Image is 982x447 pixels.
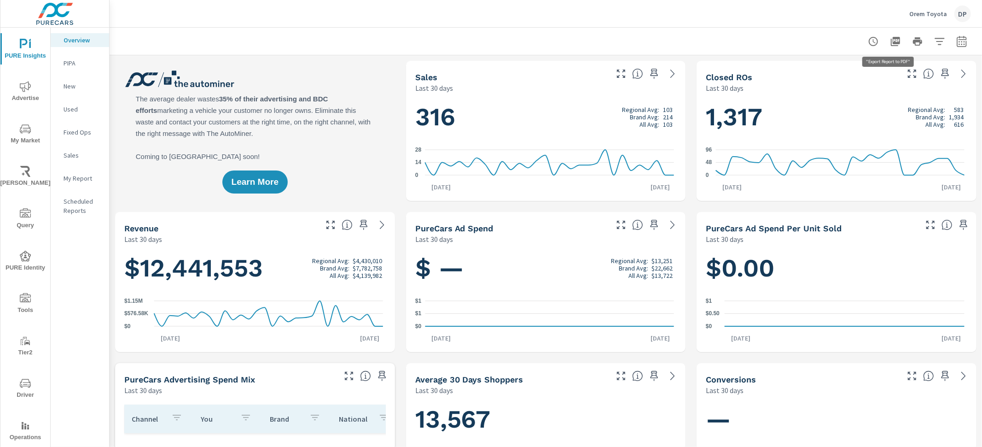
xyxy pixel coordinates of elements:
[51,33,109,47] div: Overview
[905,369,919,383] button: Make Fullscreen
[706,223,842,233] h5: PureCars Ad Spend Per Unit Sold
[425,182,457,192] p: [DATE]
[706,101,967,133] h1: 1,317
[905,66,919,81] button: Make Fullscreen
[375,369,389,383] span: Save this to your personalized report
[938,66,953,81] span: Save this to your personalized report
[956,66,971,81] a: See more details in report
[3,378,47,400] span: Driver
[124,223,158,233] h5: Revenue
[51,79,109,93] div: New
[64,151,102,160] p: Sales
[415,234,453,245] p: Last 30 days
[415,375,523,384] h5: Average 30 Days Shoppers
[415,72,437,82] h5: Sales
[51,148,109,162] div: Sales
[124,375,255,384] h5: PureCars Advertising Spend Mix
[619,265,648,272] p: Brand Avg:
[706,253,967,284] h1: $0.00
[644,334,676,343] p: [DATE]
[632,371,643,382] span: A rolling 30 day total of daily Shoppers on the dealership website, averaged over the selected da...
[909,10,947,18] p: Orem Toyota
[923,218,938,232] button: Make Fullscreen
[622,106,659,113] p: Regional Avg:
[3,208,47,231] span: Query
[725,334,757,343] p: [DATE]
[415,82,453,94] p: Last 30 days
[342,219,353,230] span: Total sales revenue over the selected date range. [Source: This data is sourced from the dealer’s...
[320,265,349,272] p: Brand Avg:
[630,113,659,121] p: Brand Avg:
[647,218,662,232] span: Save this to your personalized report
[923,371,934,382] span: The number of dealer-specified goals completed by a visitor. [Source: This data is provided by th...
[415,404,677,435] h1: 13,567
[425,334,457,343] p: [DATE]
[51,102,109,116] div: Used
[232,178,279,186] span: Learn More
[3,124,47,146] span: My Market
[706,72,752,82] h5: Closed ROs
[323,218,338,232] button: Make Fullscreen
[64,35,102,45] p: Overview
[3,251,47,273] span: PURE Identity
[663,106,673,113] p: 103
[415,311,422,317] text: $1
[415,253,677,284] h1: $ —
[3,420,47,443] span: Operations
[611,257,648,265] p: Regional Avg:
[706,234,744,245] p: Last 30 days
[51,171,109,185] div: My Report
[339,414,371,423] p: National
[935,182,967,192] p: [DATE]
[3,293,47,316] span: Tools
[415,147,422,153] text: 28
[64,82,102,91] p: New
[64,174,102,183] p: My Report
[154,334,186,343] p: [DATE]
[51,56,109,70] div: PIPA
[614,66,628,81] button: Make Fullscreen
[665,66,680,81] a: See more details in report
[706,298,712,304] text: $1
[3,81,47,104] span: Advertise
[3,335,47,358] span: Tier2
[3,39,47,61] span: PURE Insights
[342,369,356,383] button: Make Fullscreen
[375,218,389,232] a: See more details in report
[415,223,494,233] h5: PureCars Ad Spend
[954,106,964,113] p: 583
[614,369,628,383] button: Make Fullscreen
[415,298,422,304] text: $1
[632,68,643,79] span: Number of vehicles sold by the dealership over the selected date range. [Source: This data is sou...
[665,218,680,232] a: See more details in report
[938,369,953,383] span: Save this to your personalized report
[706,172,709,178] text: 0
[51,125,109,139] div: Fixed Ops
[353,272,382,279] p: $4,139,982
[647,66,662,81] span: Save this to your personalized report
[3,166,47,188] span: [PERSON_NAME]
[415,159,422,166] text: 14
[270,414,302,423] p: Brand
[330,272,349,279] p: All Avg:
[415,323,422,329] text: $0
[312,257,349,265] p: Regional Avg:
[706,404,967,435] h1: —
[415,101,677,133] h1: 316
[651,257,673,265] p: $13,251
[908,106,946,113] p: Regional Avg:
[926,121,946,128] p: All Avg:
[614,218,628,232] button: Make Fullscreen
[64,59,102,68] p: PIPA
[953,32,971,51] button: Select Date Range
[706,159,712,166] text: 48
[124,234,162,245] p: Last 30 days
[628,272,648,279] p: All Avg:
[222,171,288,194] button: Learn More
[132,414,164,423] p: Channel
[954,121,964,128] p: 616
[201,414,233,423] p: You
[644,182,676,192] p: [DATE]
[651,265,673,272] p: $22,662
[941,219,953,230] span: Average cost of advertising per each vehicle sold at the dealer over the selected date range. The...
